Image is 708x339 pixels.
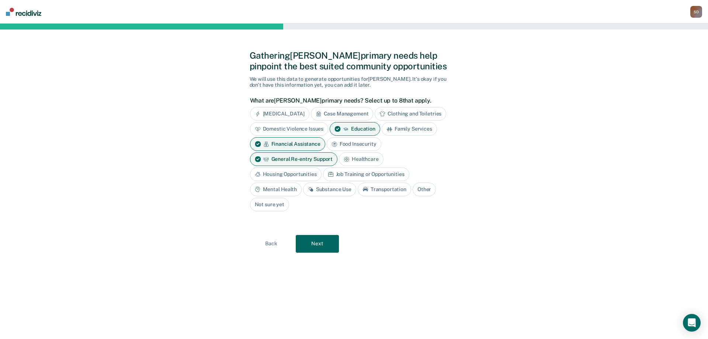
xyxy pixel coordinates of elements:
[250,122,329,136] div: Domestic Violence Issues
[250,107,309,121] div: [MEDICAL_DATA]
[690,6,702,18] button: SD
[323,167,409,181] div: Job Training or Opportunities
[250,152,338,166] div: General Re-entry Support
[330,122,380,136] div: Education
[327,137,381,151] div: Food Insecurity
[250,137,325,151] div: Financial Assistance
[413,183,436,196] div: Other
[6,8,41,16] img: Recidiviz
[250,167,322,181] div: Housing Opportunities
[382,122,437,136] div: Family Services
[250,76,459,89] div: We will use this data to generate opportunities for [PERSON_NAME] . It's okay if you don't have t...
[250,235,293,253] button: Back
[311,107,374,121] div: Case Management
[250,97,455,104] label: What are [PERSON_NAME] primary needs? Select up to 8 that apply.
[250,198,289,211] div: Not sure yet
[339,152,383,166] div: Healthcare
[296,235,339,253] button: Next
[250,50,459,72] div: Gathering [PERSON_NAME] primary needs help pinpoint the best suited community opportunities
[683,314,701,332] div: Open Intercom Messenger
[250,183,302,196] div: Mental Health
[690,6,702,18] div: S D
[303,183,356,196] div: Substance Use
[358,183,411,196] div: Transportation
[375,107,446,121] div: Clothing and Toiletries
